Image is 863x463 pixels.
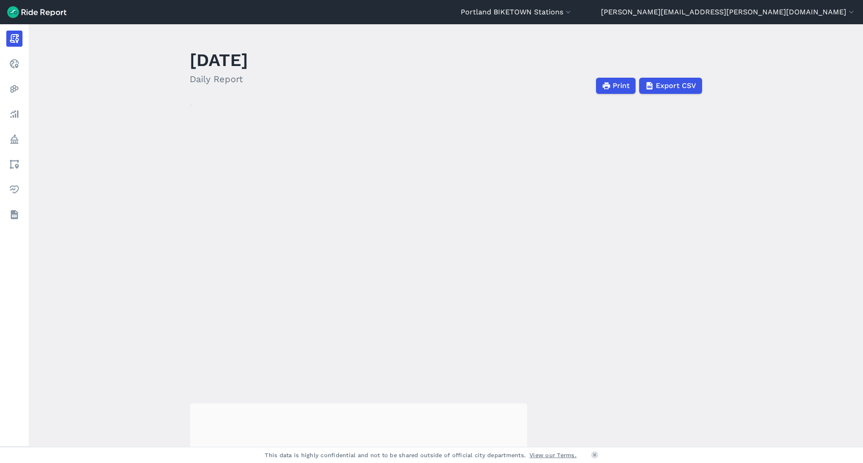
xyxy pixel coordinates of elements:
button: Portland BIKETOWN Stations [461,7,573,18]
a: Analyze [6,106,22,122]
button: Print [596,78,636,94]
img: Ride Report [7,6,67,18]
a: Realtime [6,56,22,72]
a: Policy [6,131,22,147]
a: Areas [6,156,22,172]
span: Print [613,80,630,91]
h1: [DATE] [190,48,248,72]
button: Export CSV [639,78,702,94]
a: Report [6,31,22,47]
a: Datasets [6,207,22,223]
button: [PERSON_NAME][EMAIL_ADDRESS][PERSON_NAME][DOMAIN_NAME] [601,7,856,18]
span: Export CSV [656,80,696,91]
h2: Daily Report [190,72,248,86]
a: View our Terms. [529,451,577,459]
a: Heatmaps [6,81,22,97]
a: Health [6,181,22,198]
